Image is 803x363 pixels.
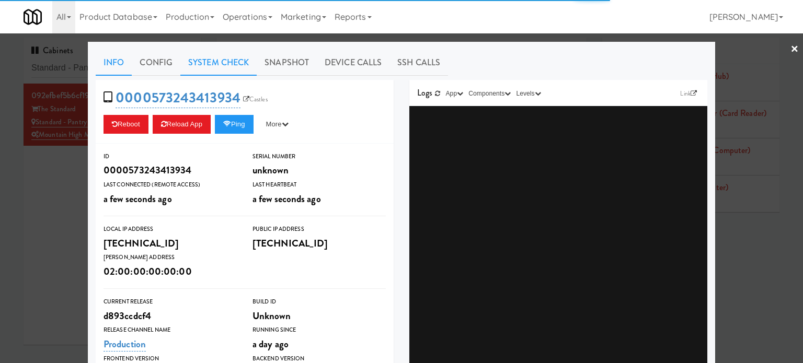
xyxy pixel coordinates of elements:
button: App [443,88,466,99]
a: Snapshot [257,50,317,76]
button: Components [466,88,513,99]
span: a day ago [253,337,289,351]
div: Release Channel Name [104,325,237,335]
button: Reboot [104,115,148,134]
div: Running Since [253,325,386,335]
div: Current Release [104,297,237,307]
a: SSH Calls [389,50,448,76]
div: Public IP Address [253,224,386,235]
div: [TECHNICAL_ID] [253,235,386,252]
a: Production [104,337,146,352]
a: Config [132,50,180,76]
span: Logs [417,87,432,99]
img: Micromart [24,8,42,26]
div: Serial Number [253,151,386,162]
a: System Check [180,50,257,76]
div: d893ccdcf4 [104,307,237,325]
div: Last Connected (Remote Access) [104,180,237,190]
a: Device Calls [317,50,389,76]
div: 0000573243413934 [104,161,237,179]
span: a few seconds ago [104,192,172,206]
div: Build Id [253,297,386,307]
a: × [790,33,799,66]
a: Castles [240,94,270,104]
button: Levels [513,88,543,99]
div: 02:00:00:00:00:00 [104,263,237,280]
div: unknown [253,161,386,179]
div: Unknown [253,307,386,325]
div: ID [104,151,237,162]
button: More [258,115,297,134]
button: Ping [215,115,254,134]
div: [TECHNICAL_ID] [104,235,237,252]
div: Local IP Address [104,224,237,235]
span: a few seconds ago [253,192,321,206]
a: 0000573243413934 [116,88,240,108]
a: Link [678,88,699,99]
button: Reload App [153,115,211,134]
div: [PERSON_NAME] Address [104,252,237,263]
div: Last Heartbeat [253,180,386,190]
a: Info [96,50,132,76]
